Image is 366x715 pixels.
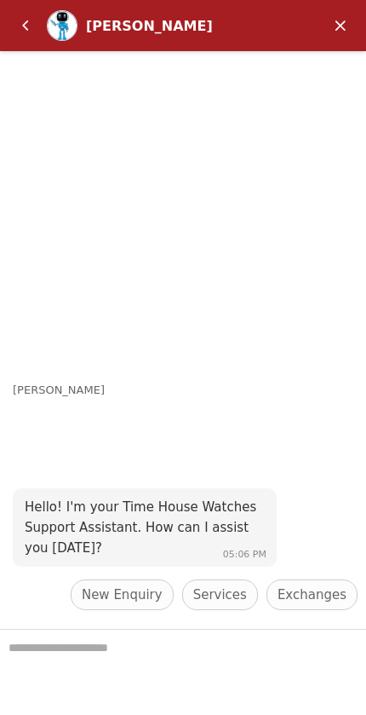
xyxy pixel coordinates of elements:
span: Services [193,585,247,605]
img: Profile picture of Zoe [48,11,77,40]
div: Exchanges [266,579,357,610]
div: New Enquiry [71,579,174,610]
span: New Enquiry [82,585,163,605]
div: Services [182,579,258,610]
span: Hello! I'm your Time House Watches Support Assistant. How can I assist you [DATE]? [25,499,256,556]
div: [PERSON_NAME] [86,18,259,34]
em: Minimize [323,9,357,43]
em: Back [9,9,43,43]
div: [PERSON_NAME] [13,382,366,400]
span: Exchanges [277,585,346,605]
span: 05:06 PM [223,549,266,560]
